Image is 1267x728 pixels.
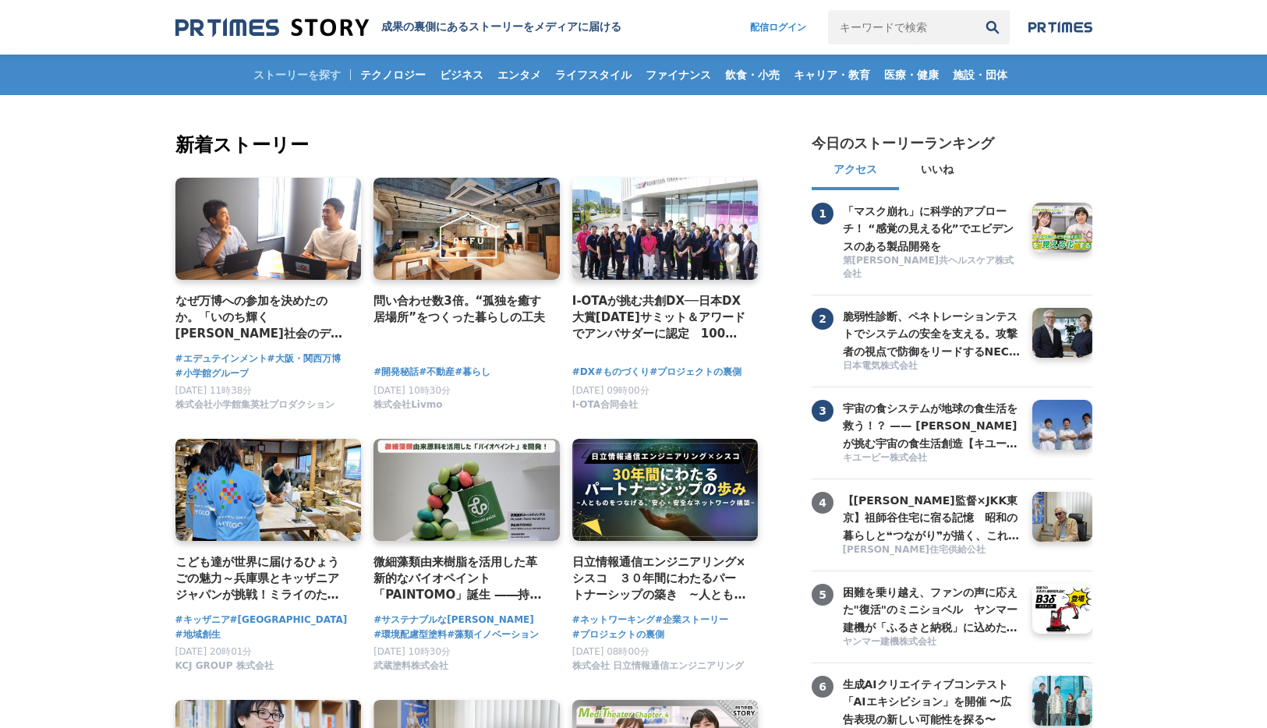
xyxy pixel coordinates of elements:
span: #地域創生 [175,627,221,642]
h1: 成果の裏側にあるストーリーをメディアに届ける [381,20,621,34]
a: 【[PERSON_NAME]監督×JKK東京】祖師谷住宅に宿る記憶 昭和の暮らしと❝つながり❞が描く、これからの住まいのかたち [843,492,1021,542]
input: キーワードで検索 [828,10,975,44]
a: 宇宙の食システムが地球の食生活を救う！？ —— [PERSON_NAME]が挑む宇宙の食生活創造【キユーピー ミライ研究員】 [843,400,1021,450]
span: ビジネス [434,68,490,82]
span: I-OTA合同会社 [572,398,638,412]
h3: 生成AIクリエイティブコンテスト「AIエキシビション」を開催 〜広告表現の新しい可能性を探る〜 [843,676,1021,728]
span: 1 [812,203,833,224]
span: ファイナンス [639,68,717,82]
span: 第[PERSON_NAME]共ヘルスケア株式会社 [843,254,1021,281]
a: #プロジェクトの裏側 [649,365,741,380]
span: エンタメ [491,68,547,82]
a: I-OTA合同会社 [572,403,638,414]
a: #キッザニア [175,613,230,627]
a: 脆弱性診断、ペネトレーションテストでシステムの安全を支える。攻撃者の視点で防御をリードするNECの「リスクハンティングチーム」 [843,308,1021,358]
a: 株式会社 日立情報通信エンジニアリング [572,664,744,675]
a: こども達が世界に届けるひょうごの魅力～兵庫県とキッザニア ジャパンが挑戦！ミライのためにできること～ [175,553,349,604]
a: 医療・健康 [878,55,945,95]
span: 飲食・小売 [719,68,786,82]
span: 日本電気株式会社 [843,359,918,373]
span: [DATE] 11時38分 [175,385,253,396]
h3: 「マスク崩れ」に科学的アプローチ！ “感覚の見える化”でエビデンスのある製品開発を [843,203,1021,255]
a: #ものづくり [595,365,649,380]
a: #サステナブルな[PERSON_NAME] [373,613,534,627]
a: I-OTAが挑む共創DX──日本DX大賞[DATE]サミット＆アワードでアンバサダーに認定 100社連携で拓く“共感される製造業DX”の新たな地平 [572,292,746,343]
a: #エデュテインメント [175,352,267,366]
a: #ネットワーキング [572,613,655,627]
a: 日立情報通信エンジニアリング×シスコ ３０年間にわたるパートナーシップの築き ~人とものをつなげる、安心・安全なネットワーク構築~ [572,553,746,604]
a: エンタメ [491,55,547,95]
a: #大阪・関西万博 [267,352,341,366]
a: 微細藻類由来樹脂を活用した革新的なバイオペイント「PAINTOMO」誕生 ――持続可能な[PERSON_NAME]を描く、武蔵塗料の挑戦 [373,553,547,604]
img: 成果の裏側にあるストーリーをメディアに届ける [175,17,369,38]
span: 3 [812,400,833,422]
a: 生成AIクリエイティブコンテスト「AIエキシビション」を開催 〜広告表現の新しい可能性を探る〜 [843,676,1021,726]
a: #[GEOGRAPHIC_DATA] [230,613,348,627]
a: キャリア・教育 [787,55,876,95]
span: 5 [812,584,833,606]
a: 施設・団体 [947,55,1014,95]
a: 日本電気株式会社 [843,359,1021,374]
h2: 今日のストーリーランキング [812,134,994,153]
a: キユーピー株式会社 [843,451,1021,466]
span: [DATE] 09時00分 [572,385,649,396]
a: prtimes [1028,21,1092,34]
span: KCJ GROUP 株式会社 [175,659,274,673]
a: [PERSON_NAME]住宅供給公社 [843,543,1021,558]
span: [PERSON_NAME]住宅供給公社 [843,543,986,557]
span: #企業ストーリー [655,613,728,627]
span: キャリア・教育 [787,68,876,82]
a: 株式会社Livmo [373,403,442,414]
a: #プロジェクトの裏側 [572,627,664,642]
a: #開発秘話 [373,365,419,380]
a: ファイナンス [639,55,717,95]
h3: 宇宙の食システムが地球の食生活を救う！？ —— [PERSON_NAME]が挑む宇宙の食生活創造【キユーピー ミライ研究員】 [843,400,1021,452]
h3: 脆弱性診断、ペネトレーションテストでシステムの安全を支える。攻撃者の視点で防御をリードするNECの「リスクハンティングチーム」 [843,308,1021,360]
a: ビジネス [434,55,490,95]
a: 困難を乗り越え、ファンの声に応えた"復活"のミニショベル ヤンマー建機が「ふるさと納税」に込めた、ものづくりへの誇りと地域への想い [843,584,1021,634]
a: なぜ万博への参加を決めたのか。「いのち輝く[PERSON_NAME]社会のデザイン」の実現に向けて、エデュテインメントの可能性を追求するプロジェクト。 [175,292,349,343]
h3: 困難を乗り越え、ファンの声に応えた"復活"のミニショベル ヤンマー建機が「ふるさと納税」に込めた、ものづくりへの誇りと地域への想い [843,584,1021,636]
h4: 問い合わせ数3倍。“孤独を癒す居場所”をつくった暮らしの工夫 [373,292,547,327]
span: キユーピー株式会社 [843,451,927,465]
a: #環境配慮型塗料 [373,627,447,642]
span: 武蔵塗料株式会社 [373,659,448,673]
a: 株式会社小学館集英社プロダクション [175,403,334,414]
span: #藻類イノベーション [447,627,539,642]
span: #暮らし [455,365,490,380]
a: #不動産 [419,365,455,380]
span: 株式会社小学館集英社プロダクション [175,398,334,412]
span: 株式会社 日立情報通信エンジニアリング [572,659,744,673]
span: ヤンマー建機株式会社 [843,635,936,648]
span: #小学館グループ [175,366,249,381]
a: KCJ GROUP 株式会社 [175,664,274,675]
span: 株式会社Livmo [373,398,442,412]
button: 検索 [975,10,1010,44]
span: [DATE] 20時01分 [175,646,253,657]
a: 配信ログイン [734,10,822,44]
a: 「マスク崩れ」に科学的アプローチ！ “感覚の見える化”でエビデンスのある製品開発を [843,203,1021,253]
h2: 新着ストーリー [175,131,762,159]
span: 6 [812,676,833,698]
a: 武蔵塗料株式会社 [373,664,448,675]
span: 施設・団体 [947,68,1014,82]
a: テクノロジー [354,55,432,95]
button: いいね [899,153,975,190]
a: 成果の裏側にあるストーリーをメディアに届ける 成果の裏側にあるストーリーをメディアに届ける [175,17,621,38]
